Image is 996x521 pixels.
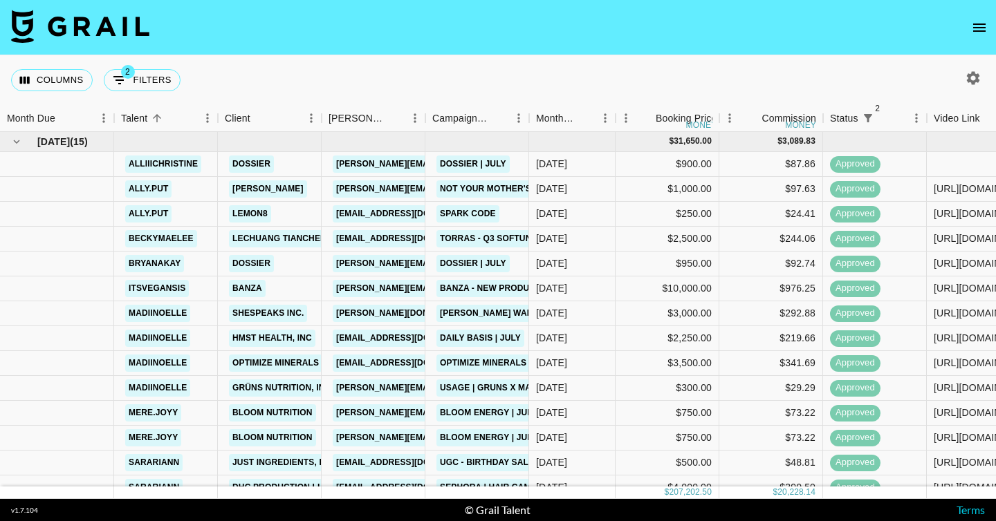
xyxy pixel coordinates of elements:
span: approved [830,182,880,196]
div: $92.74 [719,252,823,276]
span: approved [830,456,880,469]
div: Jul '25 [536,256,567,270]
a: Dossier [229,155,274,173]
a: [PERSON_NAME][EMAIL_ADDRESS][PERSON_NAME][DOMAIN_NAME] [333,280,629,297]
a: bryanakay [125,255,184,272]
a: Sephora | Hair Campaign [436,479,560,496]
div: $ [773,486,777,498]
div: $900.00 [616,152,719,177]
a: madiinoelle [125,305,190,322]
button: Menu [93,108,114,129]
a: Torras - Q3 Softune [436,230,541,247]
button: hide children [7,132,26,151]
div: $750.00 [616,426,719,451]
div: Jul '25 [536,381,567,395]
div: 2 active filters [858,108,878,128]
div: Jul '25 [536,157,567,171]
a: Bloom Nutrition [229,429,316,446]
div: $750.00 [616,401,719,426]
button: Sort [385,108,405,128]
div: $250.00 [616,202,719,227]
button: Menu [508,108,529,129]
a: [PERSON_NAME][EMAIL_ADDRESS][DOMAIN_NAME] [333,155,558,173]
a: sarariann [125,454,183,471]
span: approved [830,381,880,395]
button: Menu [906,108,927,129]
div: $3,500.00 [616,351,719,376]
div: Jul '25 [536,306,567,320]
a: SheSpeaks Inc. [229,305,307,322]
div: $97.63 [719,177,823,202]
a: madiinoelle [125,330,190,347]
a: [PERSON_NAME] [229,180,307,198]
div: 20,228.14 [777,486,815,498]
button: Sort [742,108,762,128]
a: Terms [957,503,985,516]
div: 207,202.50 [669,486,712,498]
button: Menu [301,108,322,129]
span: approved [830,406,880,419]
div: $73.22 [719,426,823,451]
a: Not Your Mother's | Curl Oil [436,180,582,198]
div: Talent [114,105,218,132]
a: [EMAIL_ADDRESS][DOMAIN_NAME] [333,230,488,247]
a: Dossier | July [436,155,510,173]
div: Commission [762,105,816,132]
span: approved [830,431,880,444]
a: HMST Health, INC [229,330,315,347]
a: madiinoelle [125,354,190,372]
button: Sort [55,108,75,128]
a: UGC - Birthday Sale [436,454,537,471]
div: © Grail Talent [465,503,531,517]
button: Sort [489,108,508,128]
div: Jul '25 [536,455,567,469]
button: Menu [595,108,616,129]
a: mere.joyy [125,429,181,446]
button: Sort [147,108,167,128]
div: $292.88 [719,301,823,326]
a: [EMAIL_ADDRESS][DOMAIN_NAME] [333,454,488,471]
a: [PERSON_NAME][EMAIL_ADDRESS][DOMAIN_NAME] [333,429,558,446]
div: Jul '25 [536,430,567,444]
a: Optimize Minerals [229,354,322,372]
a: itsvegansis [125,280,189,297]
a: ally.put [125,205,172,222]
div: Booker [322,105,425,132]
div: $976.25 [719,276,823,301]
button: open drawer [966,14,993,41]
a: beckymaelee [125,230,197,247]
div: Jul '25 [536,207,567,220]
div: $341.69 [719,351,823,376]
div: $3,000.00 [616,301,719,326]
a: [PERSON_NAME][DOMAIN_NAME][EMAIL_ADDRESS][PERSON_NAME][DOMAIN_NAME] [333,305,699,322]
a: [PERSON_NAME][EMAIL_ADDRESS][DOMAIN_NAME] [333,255,558,272]
button: Show filters [104,69,181,91]
button: Show filters [858,108,878,128]
div: Jul '25 [536,231,567,245]
div: $10,000.00 [616,276,719,301]
div: Jul '25 [536,182,567,196]
div: $87.86 [719,152,823,177]
button: Menu [405,108,425,129]
span: approved [830,282,880,295]
div: money [686,121,717,129]
button: Menu [197,108,218,129]
a: Grüns Nutrition, Inc. [229,379,337,397]
a: Spark Code [436,205,499,222]
div: Month Due [7,105,55,132]
div: Jul '25 [536,281,567,295]
div: money [785,121,816,129]
span: approved [830,207,880,220]
div: $73.22 [719,401,823,426]
div: $2,500.00 [616,227,719,252]
div: Client [218,105,322,132]
span: approved [830,257,880,270]
span: approved [830,307,880,320]
a: Dossier | July [436,255,510,272]
div: [PERSON_NAME] [329,105,385,132]
a: Just Ingredients, Inc. [229,454,340,471]
a: mere.joyy [125,404,181,421]
span: 2 [121,65,135,79]
span: approved [830,357,880,370]
a: Lechuang Tiancheng Technology ([GEOGRAPHIC_DATA]) Co. Limited [229,230,551,247]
